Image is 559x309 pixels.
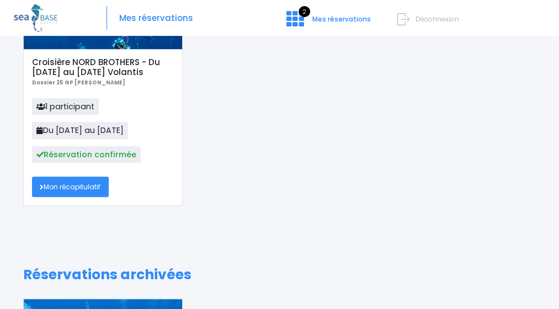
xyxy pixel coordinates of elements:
a: Mon récapitulatif [32,177,109,197]
span: 2 [299,6,310,17]
b: Dossier 25 GP [PERSON_NAME] [32,79,125,86]
span: Déconnexion [416,14,459,24]
h5: Croisière NORD BROTHERS - Du [DATE] au [DATE] Volantis [32,57,174,77]
span: Mes réservations [312,14,371,24]
a: 2 Mes réservations [278,18,377,28]
span: Réservation confirmée [32,146,141,163]
h1: Réservations archivées [23,267,536,283]
span: Du [DATE] au [DATE] [32,122,128,138]
span: 1 participant [32,98,99,115]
